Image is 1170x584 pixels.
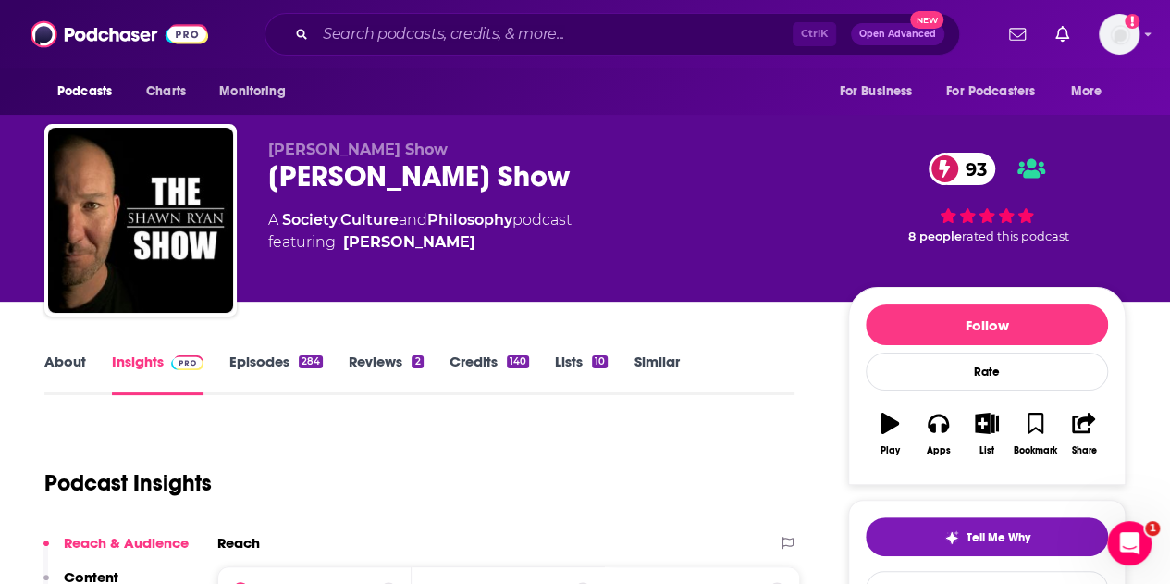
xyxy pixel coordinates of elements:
button: open menu [1058,74,1126,109]
svg: Add a profile image [1125,14,1139,29]
button: open menu [826,74,935,109]
button: Follow [866,304,1108,345]
img: Podchaser - Follow, Share and Rate Podcasts [31,17,208,52]
button: Reach & Audience [43,534,189,568]
span: Podcasts [57,79,112,105]
button: Show profile menu [1099,14,1139,55]
span: Open Advanced [859,30,936,39]
div: Bookmark [1014,445,1057,456]
a: Show notifications dropdown [1048,19,1077,50]
button: Share [1060,401,1108,467]
img: Podchaser Pro [171,355,203,370]
span: featuring [268,231,572,254]
a: Reviews2 [349,353,423,395]
div: 93 8 peoplerated this podcast [848,141,1126,255]
button: Play [866,401,914,467]
a: Similar [634,353,679,395]
a: Episodes284 [229,353,323,395]
a: Show notifications dropdown [1002,19,1033,50]
span: [PERSON_NAME] Show [268,141,448,158]
a: 93 [929,153,996,185]
span: Tell Me Why [967,530,1030,545]
span: , [338,211,340,229]
span: New [910,11,943,29]
div: Search podcasts, credits, & more... [265,13,960,56]
span: 8 people [908,230,962,243]
span: Ctrl K [793,22,836,46]
span: 93 [947,153,996,185]
div: List [979,445,994,456]
a: Credits140 [450,353,529,395]
button: open menu [206,74,309,109]
span: Logged in as gabrielle.gantz [1099,14,1139,55]
a: Philosophy [427,211,512,229]
div: 140 [507,355,529,368]
span: Charts [146,79,186,105]
h1: Podcast Insights [44,469,212,497]
div: Apps [927,445,951,456]
span: Monitoring [219,79,285,105]
h2: Reach [217,534,260,552]
button: open menu [44,74,136,109]
button: open menu [934,74,1062,109]
div: Share [1071,445,1096,456]
div: 2 [412,355,423,368]
img: User Profile [1099,14,1139,55]
div: [PERSON_NAME] [343,231,475,254]
button: Apps [914,401,962,467]
div: Play [881,445,900,456]
input: Search podcasts, credits, & more... [315,19,793,49]
span: For Business [839,79,912,105]
button: tell me why sparkleTell Me Why [866,517,1108,556]
a: Lists10 [555,353,608,395]
button: Bookmark [1011,401,1059,467]
p: Reach & Audience [64,534,189,552]
div: Rate [866,353,1108,391]
button: List [963,401,1011,467]
img: Shawn Ryan Show [48,128,233,313]
span: 1 [1145,521,1160,536]
button: Open AdvancedNew [851,23,944,45]
a: Society [282,211,338,229]
span: For Podcasters [946,79,1035,105]
div: 284 [299,355,323,368]
iframe: Intercom live chat [1107,521,1152,565]
a: About [44,353,86,395]
span: and [399,211,427,229]
a: Culture [340,211,399,229]
img: tell me why sparkle [944,530,959,545]
div: A podcast [268,209,572,254]
span: rated this podcast [962,230,1069,243]
a: Charts [134,74,197,109]
a: InsightsPodchaser Pro [112,353,203,395]
span: More [1071,79,1102,105]
div: 10 [592,355,608,368]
